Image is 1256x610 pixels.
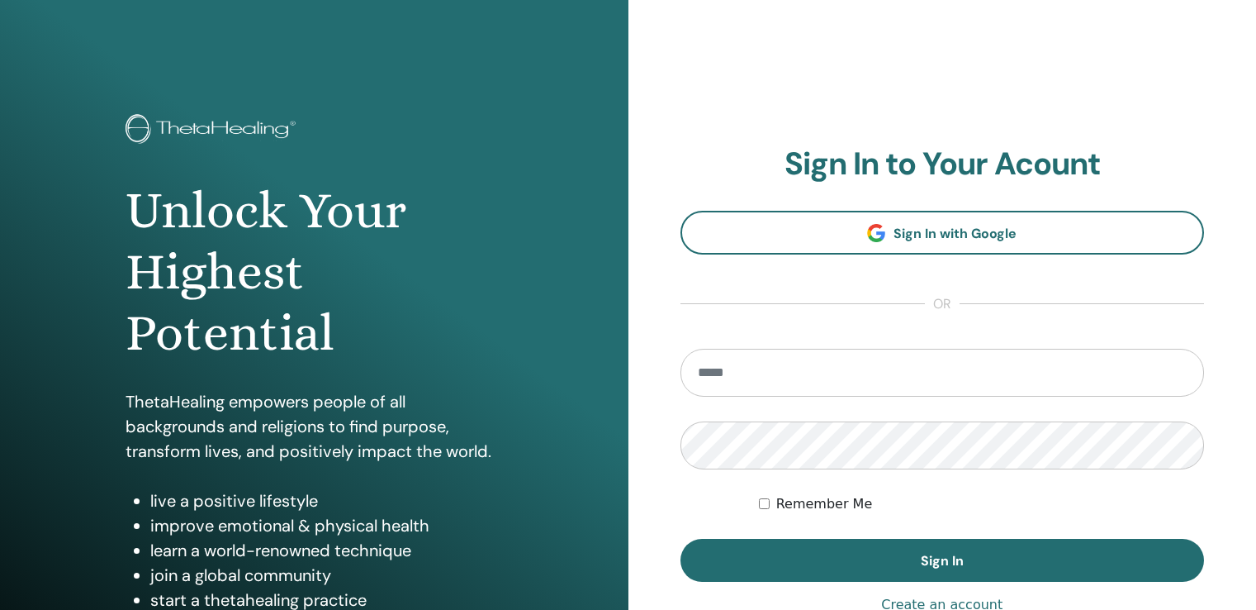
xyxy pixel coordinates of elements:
[759,494,1204,514] div: Keep me authenticated indefinitely or until I manually logout
[680,539,1205,582] button: Sign In
[921,552,964,569] span: Sign In
[150,513,503,538] li: improve emotional & physical health
[680,211,1205,255] a: Sign In with Google
[126,180,503,365] h1: Unlock Your Highest Potential
[126,389,503,464] p: ThetaHealing empowers people of all backgrounds and religions to find purpose, transform lives, a...
[150,563,503,588] li: join a global community
[680,145,1205,183] h2: Sign In to Your Acount
[150,488,503,513] li: live a positive lifestyle
[776,494,873,514] label: Remember Me
[150,538,503,563] li: learn a world-renowned technique
[925,294,960,314] span: or
[893,225,1017,242] span: Sign In with Google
